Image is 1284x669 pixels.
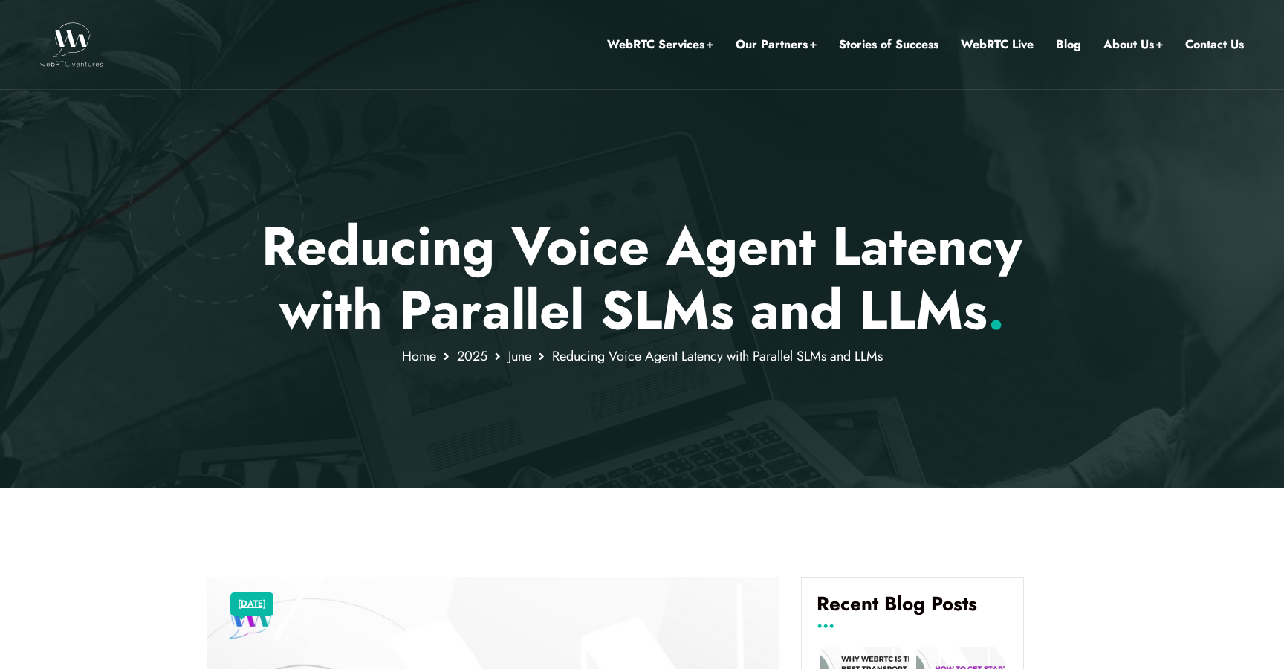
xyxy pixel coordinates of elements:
a: WebRTC Services [607,35,713,54]
a: Our Partners [736,35,817,54]
a: June [508,346,531,366]
span: . [988,271,1005,349]
a: [DATE] [238,595,266,614]
h1: Reducing Voice Agent Latency with Parallel SLMs and LLMs [207,214,1077,343]
a: 2025 [457,346,487,366]
a: Contact Us [1185,35,1244,54]
img: WebRTC.ventures [40,22,103,67]
span: Reducing Voice Agent Latency with Parallel SLMs and LLMs [552,346,883,366]
a: Stories of Success [839,35,938,54]
h4: Recent Blog Posts [817,592,1008,627]
a: WebRTC Live [961,35,1034,54]
a: Home [402,346,436,366]
a: Blog [1056,35,1081,54]
a: About Us [1103,35,1163,54]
